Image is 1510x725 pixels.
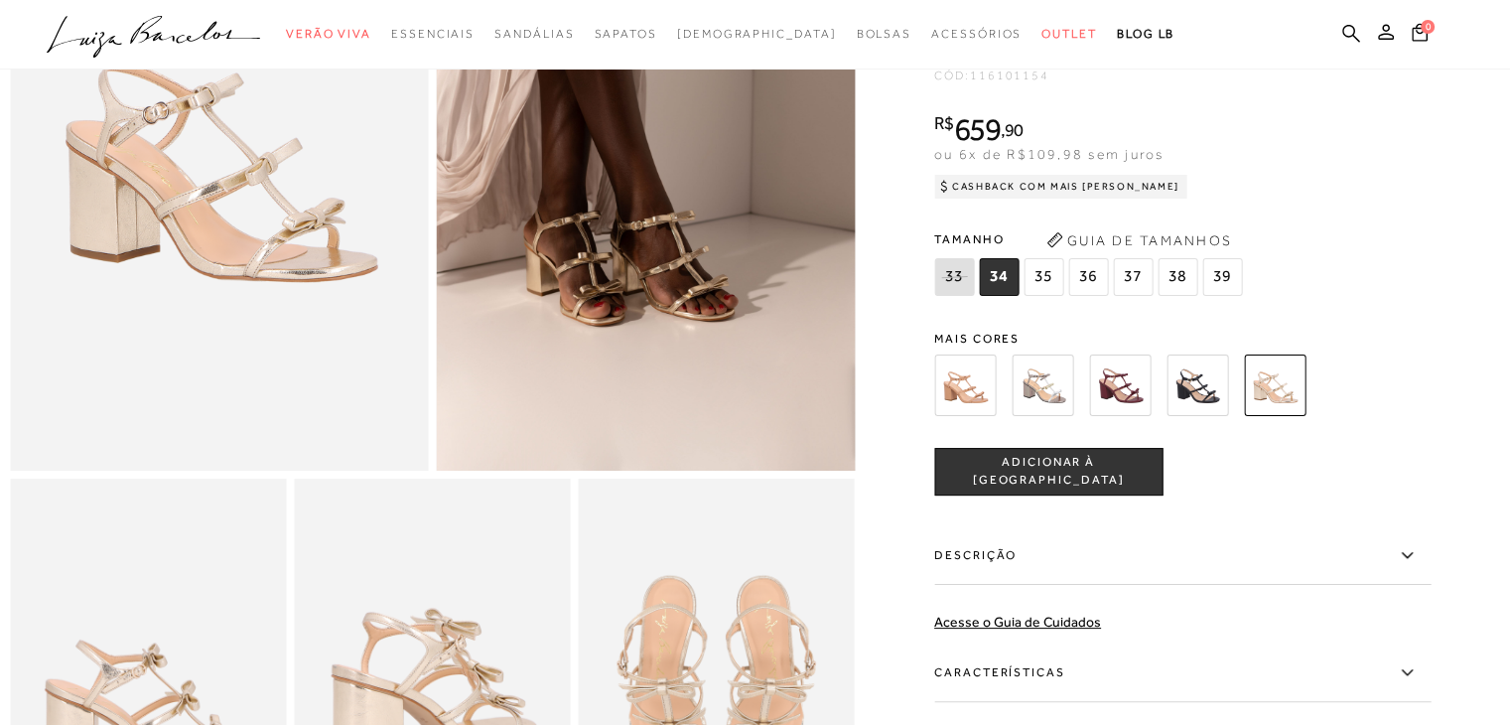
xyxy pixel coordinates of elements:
div: Cashback com Mais [PERSON_NAME] [934,175,1187,199]
span: [DEMOGRAPHIC_DATA] [677,27,837,41]
span: 39 [1202,258,1242,296]
a: noSubCategoriesText [1041,16,1097,53]
span: 34 [979,258,1019,296]
span: Sandálias [494,27,574,41]
a: BLOG LB [1117,16,1174,53]
button: ADICIONAR À [GEOGRAPHIC_DATA] [934,448,1163,496]
span: 35 [1024,258,1063,296]
i: R$ [934,114,954,132]
img: SANDÁLIA SALTO BLOCO MÉDIO E LAÇOS EM METALIZADO DOURADO [1244,355,1305,416]
div: CÓD: [934,70,1331,81]
a: noSubCategoriesText [594,16,656,53]
span: 36 [1068,258,1108,296]
span: BLOG LB [1117,27,1174,41]
img: SANDÁLIA SALTO BLOCO MÉDIO E LAÇOS EM COURO PRETO [1167,355,1228,416]
button: Guia de Tamanhos [1039,224,1238,256]
span: Tamanho [934,224,1247,254]
span: Mais cores [934,333,1431,345]
i: , [1001,121,1024,139]
span: 90 [1005,119,1024,140]
a: noSubCategoriesText [391,16,475,53]
label: Descrição [934,527,1431,585]
span: 37 [1113,258,1153,296]
span: ou 6x de R$109,98 sem juros [934,146,1164,162]
a: noSubCategoriesText [494,16,574,53]
img: SANDÁLIA SALTO BLOCO MÉDIO E LAÇOS EM COURO BEGE BLUSH [934,355,996,416]
span: ADICIONAR À [GEOGRAPHIC_DATA] [935,454,1162,489]
a: noSubCategoriesText [856,16,911,53]
span: 0 [1421,20,1435,34]
span: 33 [934,258,974,296]
button: 0 [1406,22,1434,49]
span: Essenciais [391,27,475,41]
span: Acessórios [931,27,1022,41]
span: Outlet [1041,27,1097,41]
span: Sapatos [594,27,656,41]
img: SANDÁLIA SALTO BLOCO MÉDIO E LAÇOS EM COURO MARSALA [1089,355,1151,416]
a: noSubCategoriesText [286,16,371,53]
span: 38 [1158,258,1197,296]
span: Verão Viva [286,27,371,41]
span: 116101154 [970,69,1049,82]
span: Bolsas [856,27,911,41]
label: Características [934,645,1431,702]
img: SANDÁLIA SALTO BLOCO MÉDIO E LAÇOS EM COURO COBRA METAL TITÂNIO [1012,355,1073,416]
a: Acesse o Guia de Cuidados [934,614,1101,630]
a: noSubCategoriesText [677,16,837,53]
a: noSubCategoriesText [931,16,1022,53]
span: 659 [954,111,1001,147]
